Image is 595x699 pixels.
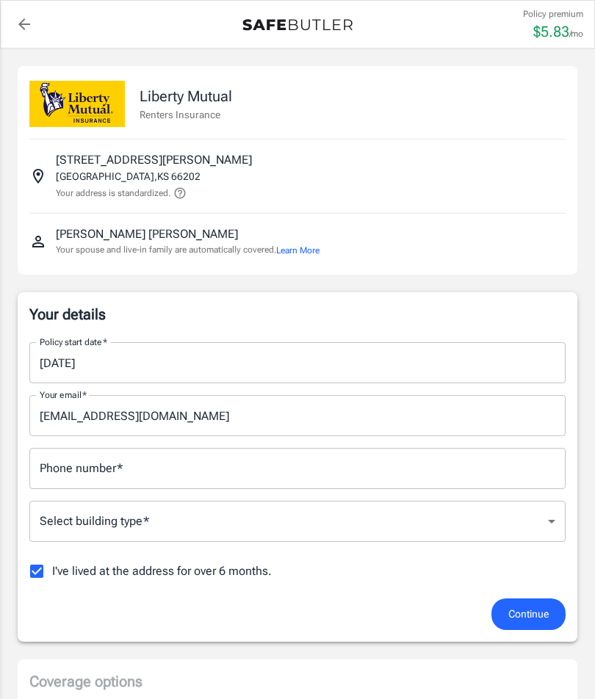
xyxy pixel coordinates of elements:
p: [PERSON_NAME] [PERSON_NAME] [56,225,238,243]
svg: Insured person [29,233,47,250]
p: Renters Insurance [140,107,232,122]
p: [STREET_ADDRESS][PERSON_NAME] [56,151,252,169]
svg: Insured address [29,167,47,185]
p: Your spouse and live-in family are automatically covered. [56,243,320,257]
p: Policy premium [523,7,583,21]
input: Enter email [29,395,566,436]
a: back to quotes [10,10,39,39]
img: Liberty Mutual [29,81,125,127]
p: /mo [569,27,583,40]
input: Enter number [29,448,566,489]
p: Your address is standardized. [56,186,170,200]
label: Policy start date [40,336,107,348]
p: Liberty Mutual [140,85,232,107]
input: Choose date, selected date is Sep 3, 2025 [29,342,555,383]
img: Back to quotes [242,19,353,31]
button: Continue [491,598,566,630]
p: [GEOGRAPHIC_DATA] , KS 66202 [56,169,201,184]
button: Learn More [276,244,320,257]
span: $ 5.83 [533,23,569,40]
p: Your details [29,304,566,325]
label: Your email [40,388,87,401]
span: I've lived at the address for over 6 months. [52,562,272,580]
span: Continue [508,605,549,623]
